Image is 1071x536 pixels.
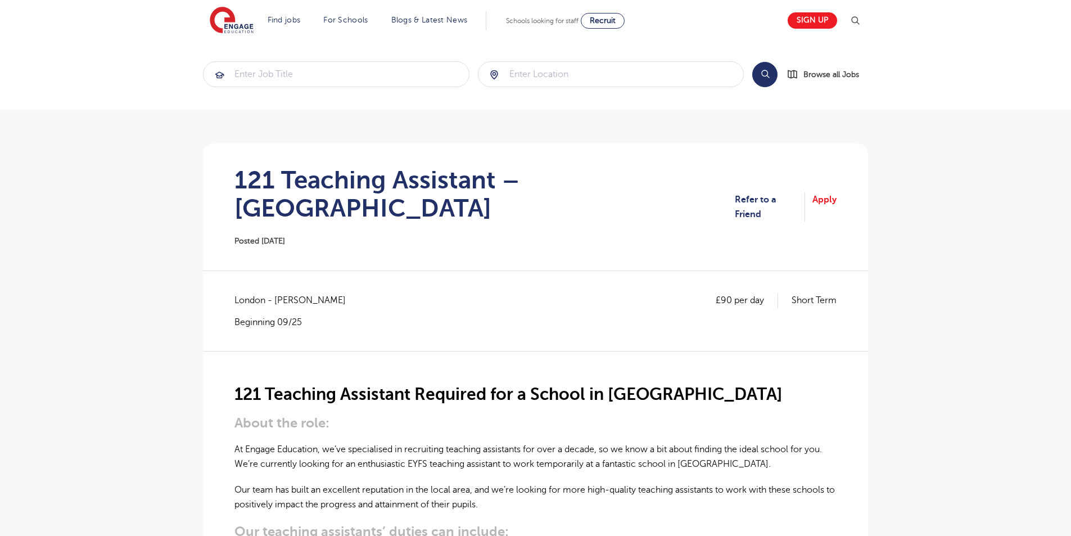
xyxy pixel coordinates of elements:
[234,316,357,328] p: Beginning 09/25
[812,192,837,222] a: Apply
[234,483,837,512] p: Our team has built an excellent reputation in the local area, and we’re looking for more high-qua...
[210,7,254,35] img: Engage Education
[803,68,859,81] span: Browse all Jobs
[204,62,469,87] input: Submit
[234,442,837,472] p: At Engage Education, we’ve specialised in recruiting teaching assistants for over a decade, so we...
[792,293,837,308] p: Short Term
[735,192,805,222] a: Refer to a Friend
[506,17,579,25] span: Schools looking for staff
[752,62,778,87] button: Search
[581,13,625,29] a: Recruit
[234,415,329,431] strong: About the role:
[788,12,837,29] a: Sign up
[478,61,744,87] div: Submit
[268,16,301,24] a: Find jobs
[234,385,837,404] h2: 121 Teaching Assistant Required for a School in [GEOGRAPHIC_DATA]
[234,237,285,245] span: Posted [DATE]
[323,16,368,24] a: For Schools
[716,293,778,308] p: £90 per day
[234,293,357,308] span: London - [PERSON_NAME]
[391,16,468,24] a: Blogs & Latest News
[787,68,868,81] a: Browse all Jobs
[478,62,744,87] input: Submit
[234,166,735,222] h1: 121 Teaching Assistant – [GEOGRAPHIC_DATA]
[203,61,469,87] div: Submit
[590,16,616,25] span: Recruit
